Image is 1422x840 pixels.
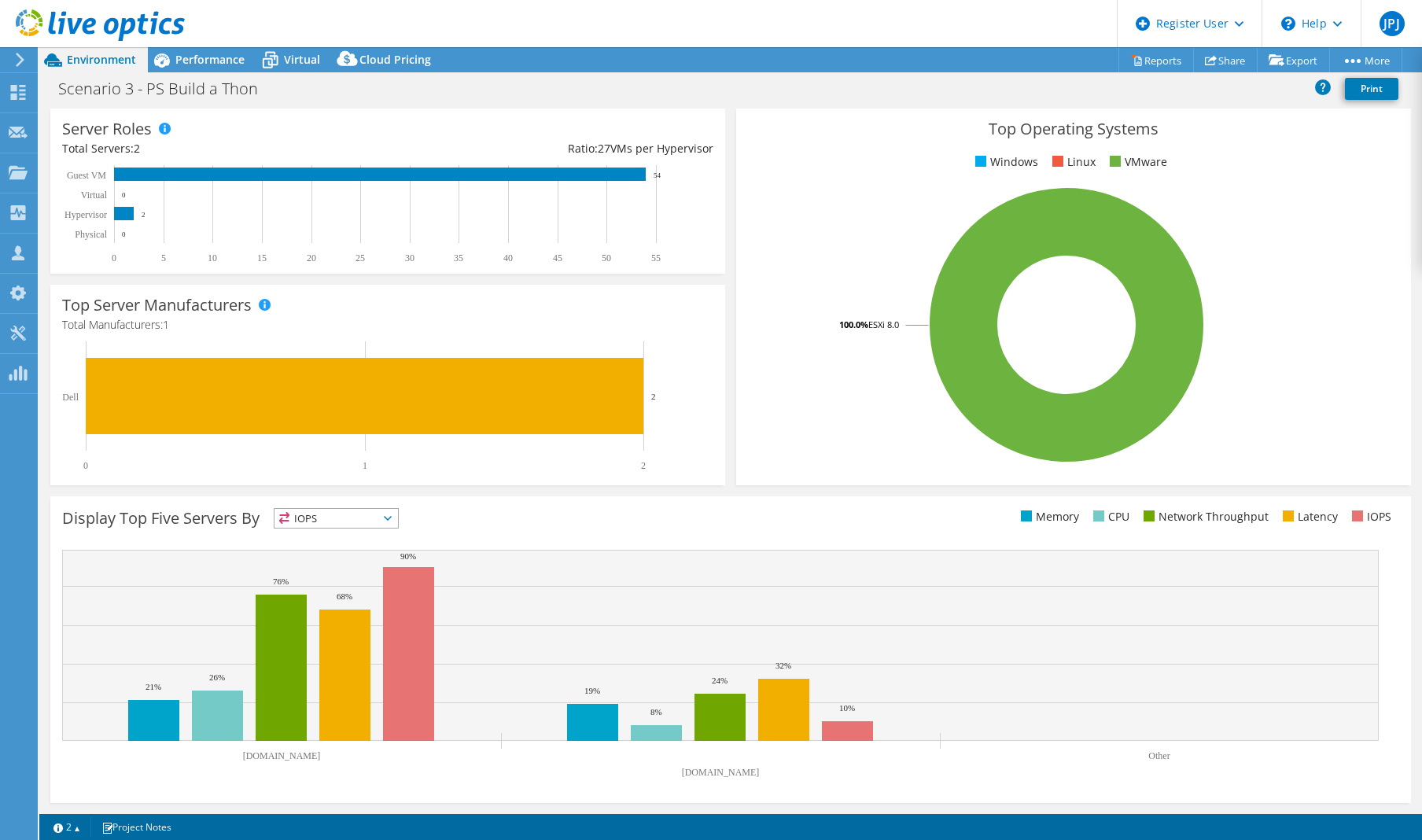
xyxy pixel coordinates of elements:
span: 27 [598,141,610,156]
li: VMware [1106,153,1167,171]
span: 2 [134,141,140,156]
text: 32% [775,661,791,670]
text: 0 [112,252,116,263]
a: More [1329,48,1402,72]
text: 8% [650,707,662,717]
a: Print [1345,78,1398,100]
div: Total Servers: [62,140,388,157]
span: Virtual [284,52,320,67]
text: 19% [584,686,600,695]
li: IOPS [1348,508,1391,525]
div: Ratio: VMs per Hypervisor [388,140,713,157]
text: 40 [503,252,513,263]
text: 35 [454,252,463,263]
text: 10 [208,252,217,263]
text: 45 [553,252,562,263]
span: 1 [163,317,169,332]
a: Reports [1118,48,1194,72]
svg: \n [1281,17,1295,31]
text: Other [1148,750,1170,761]
li: CPU [1089,508,1129,525]
li: Latency [1279,508,1338,525]
text: [DOMAIN_NAME] [682,767,760,778]
text: 2 [651,392,656,401]
text: 15 [257,252,267,263]
text: Hypervisor [64,209,107,220]
text: 5 [161,252,166,263]
text: Virtual [81,190,108,201]
text: 55 [651,252,661,263]
text: 20 [307,252,316,263]
text: 10% [839,703,855,713]
a: Project Notes [90,817,182,837]
text: 2 [641,460,646,471]
text: 76% [273,577,289,586]
h1: Scenario 3 - PS Build a Thon [51,80,282,98]
span: Environment [67,52,136,67]
text: Dell [62,392,79,403]
text: 21% [146,682,161,691]
text: 0 [122,191,126,199]
span: Performance [175,52,245,67]
h3: Top Server Manufacturers [62,297,252,314]
text: 30 [405,252,414,263]
text: Guest VM [67,170,106,181]
h3: Top Operating Systems [748,120,1399,138]
text: 25 [355,252,365,263]
text: 1 [363,460,367,471]
li: Network Throughput [1140,508,1269,525]
h3: Server Roles [62,120,152,138]
span: Cloud Pricing [359,52,431,67]
text: 0 [83,460,88,471]
li: Linux [1048,153,1096,171]
a: 2 [42,817,91,837]
text: 54 [654,171,661,179]
text: 2 [142,211,146,219]
text: [DOMAIN_NAME] [243,750,321,761]
a: Share [1193,48,1258,72]
li: Windows [971,153,1038,171]
li: Memory [1017,508,1079,525]
text: 50 [602,252,611,263]
span: JPJ [1380,11,1405,36]
span: IOPS [274,509,398,528]
text: 24% [712,676,728,685]
tspan: 100.0% [839,319,868,330]
text: 26% [209,672,225,682]
text: Physical [75,229,107,240]
a: Export [1257,48,1330,72]
text: 90% [400,551,416,561]
text: 0 [122,230,126,238]
text: 68% [337,591,352,601]
tspan: ESXi 8.0 [868,319,899,330]
h4: Total Manufacturers: [62,316,713,333]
